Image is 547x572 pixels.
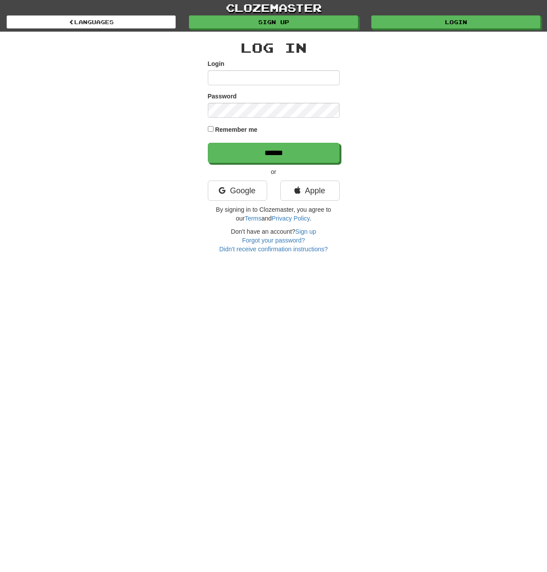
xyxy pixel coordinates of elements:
p: By signing in to Clozemaster, you agree to our and . [208,205,340,223]
label: Remember me [215,125,257,134]
a: Sign up [189,15,358,29]
h2: Log In [208,40,340,55]
a: Google [208,181,267,201]
a: Languages [7,15,176,29]
a: Sign up [295,228,316,235]
a: Forgot your password? [242,237,305,244]
a: Apple [280,181,340,201]
p: or [208,167,340,176]
div: Don't have an account? [208,227,340,253]
a: Didn't receive confirmation instructions? [219,246,328,253]
a: Login [371,15,540,29]
a: Terms [245,215,261,222]
a: Privacy Policy [272,215,309,222]
label: Password [208,92,237,101]
label: Login [208,59,225,68]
